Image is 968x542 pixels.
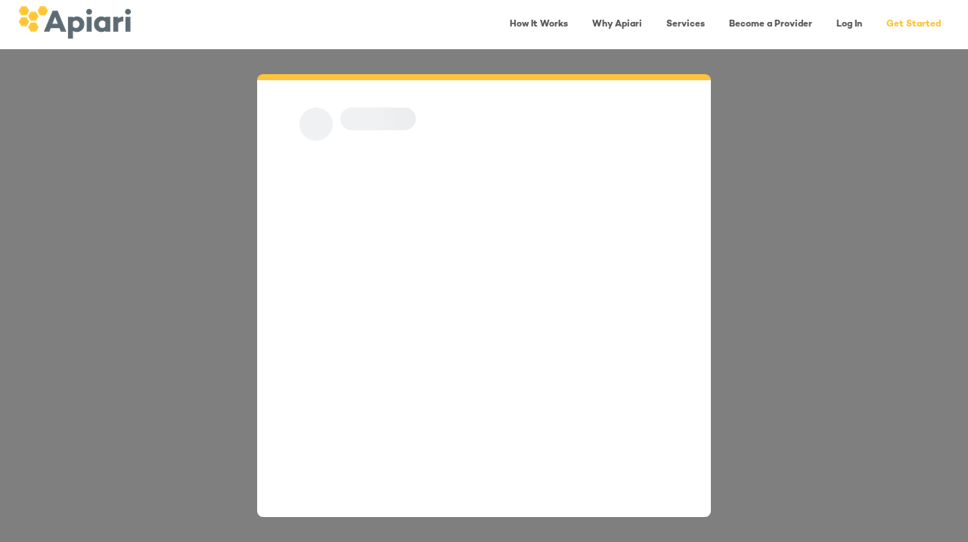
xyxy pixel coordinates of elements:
a: Services [657,9,714,40]
a: Become a Provider [720,9,821,40]
a: How It Works [501,9,577,40]
img: logo [18,6,131,39]
a: Get Started [877,9,950,40]
a: Log In [827,9,871,40]
a: Why Apiari [583,9,651,40]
